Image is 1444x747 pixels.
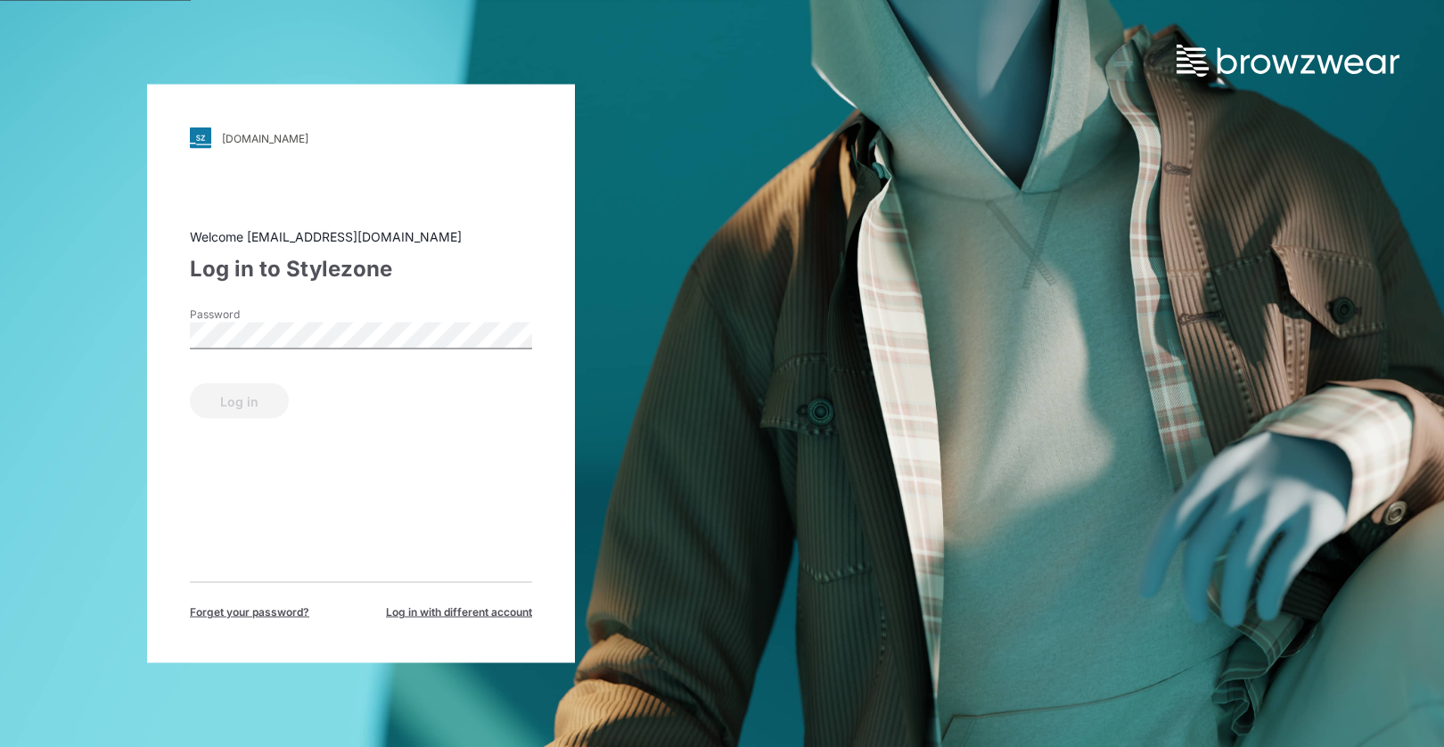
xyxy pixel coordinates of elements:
[190,307,315,323] label: Password
[1177,45,1399,77] img: browzwear-logo.73288ffb.svg
[222,131,308,144] div: [DOMAIN_NAME]
[190,127,211,149] img: svg+xml;base64,PHN2ZyB3aWR0aD0iMjgiIGhlaWdodD0iMjgiIHZpZXdCb3g9IjAgMCAyOCAyOCIgZmlsbD0ibm9uZSIgeG...
[190,227,532,246] div: Welcome [EMAIL_ADDRESS][DOMAIN_NAME]
[190,127,532,149] a: [DOMAIN_NAME]
[190,253,532,285] div: Log in to Stylezone
[190,604,309,620] span: Forget your password?
[386,604,532,620] span: Log in with different account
